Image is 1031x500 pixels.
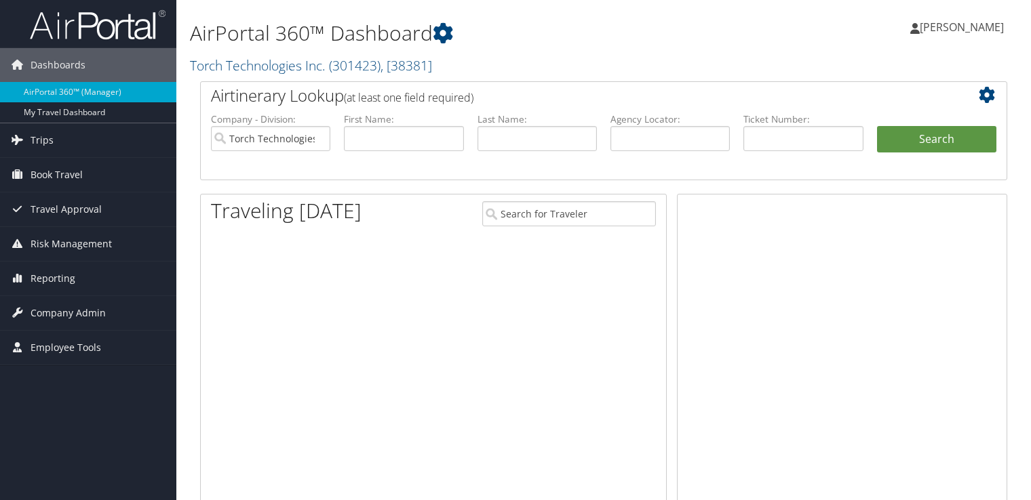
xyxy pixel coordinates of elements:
[329,56,381,75] span: ( 301423 )
[743,112,863,126] label: Ticket Number:
[910,7,1017,47] a: [PERSON_NAME]
[30,9,166,41] img: airportal-logo.png
[211,84,929,107] h2: Airtinerary Lookup
[31,227,112,261] span: Risk Management
[478,112,597,126] label: Last Name:
[344,112,463,126] label: First Name:
[610,112,730,126] label: Agency Locator:
[211,112,330,126] label: Company - Division:
[381,56,432,75] span: , [ 38381 ]
[190,56,432,75] a: Torch Technologies Inc.
[31,262,75,295] span: Reporting
[190,19,741,47] h1: AirPortal 360™ Dashboard
[877,126,996,153] button: Search
[482,201,656,226] input: Search for Traveler
[31,123,54,157] span: Trips
[31,331,101,364] span: Employee Tools
[31,192,102,226] span: Travel Approval
[31,158,83,192] span: Book Travel
[31,48,85,82] span: Dashboards
[920,20,1004,35] span: [PERSON_NAME]
[31,296,106,330] span: Company Admin
[211,196,362,225] h1: Traveling [DATE]
[344,90,473,105] span: (at least one field required)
